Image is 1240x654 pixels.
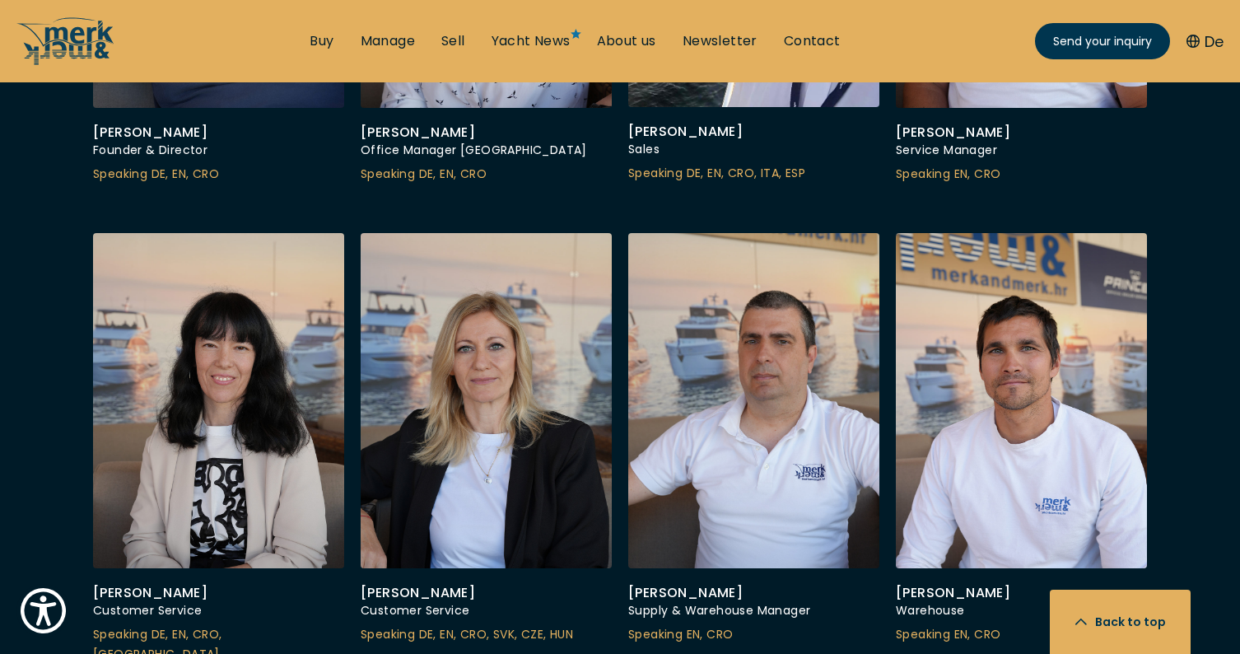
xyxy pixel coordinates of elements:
span: EN, CRO [954,166,1001,182]
a: Contact [784,32,841,50]
div: Speaking [361,625,612,645]
div: Customer Service [361,601,612,621]
span: EN, CRO [687,626,734,642]
span: EN, CRO [954,626,1001,642]
span: DE, EN, CRO, SVK, CZE, HUN [419,626,573,642]
div: Customer Service [93,601,344,621]
span: DE, EN, CRO [419,166,487,182]
div: [PERSON_NAME] [896,585,1147,601]
a: Buy [310,32,333,50]
a: Newsletter [683,32,758,50]
div: Speaking [361,165,612,185]
a: Yacht News [492,32,571,50]
button: Show Accessibility Preferences [16,584,70,638]
a: About us [597,32,656,50]
div: Supply & Warehouse Manager [628,601,879,621]
div: Speaking [93,165,344,185]
div: [PERSON_NAME] [361,124,612,141]
button: Back to top [1050,590,1191,654]
div: [PERSON_NAME] [93,124,344,141]
div: Speaking [896,625,1147,645]
div: Sales [628,140,879,160]
div: Service Manager [896,141,1147,161]
a: Sell [441,32,465,50]
div: [PERSON_NAME] [628,124,879,140]
div: Founder & Director [93,141,344,161]
div: [PERSON_NAME] [896,124,1147,141]
div: [PERSON_NAME] [628,585,879,601]
a: / [16,52,115,71]
div: [PERSON_NAME] [361,585,612,601]
a: Send your inquiry [1035,23,1170,59]
div: [PERSON_NAME] [93,585,344,601]
div: Speaking [628,625,879,645]
a: Manage [361,32,415,50]
div: Warehouse [896,601,1147,621]
span: Send your inquiry [1053,33,1152,50]
span: DE, EN, CRO, ITA, ESP [687,165,805,181]
div: Speaking [896,165,1147,185]
div: Speaking [628,164,879,184]
span: DE, EN, CRO [152,166,219,182]
div: Office Manager [GEOGRAPHIC_DATA] [361,141,612,161]
button: De [1186,30,1224,53]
